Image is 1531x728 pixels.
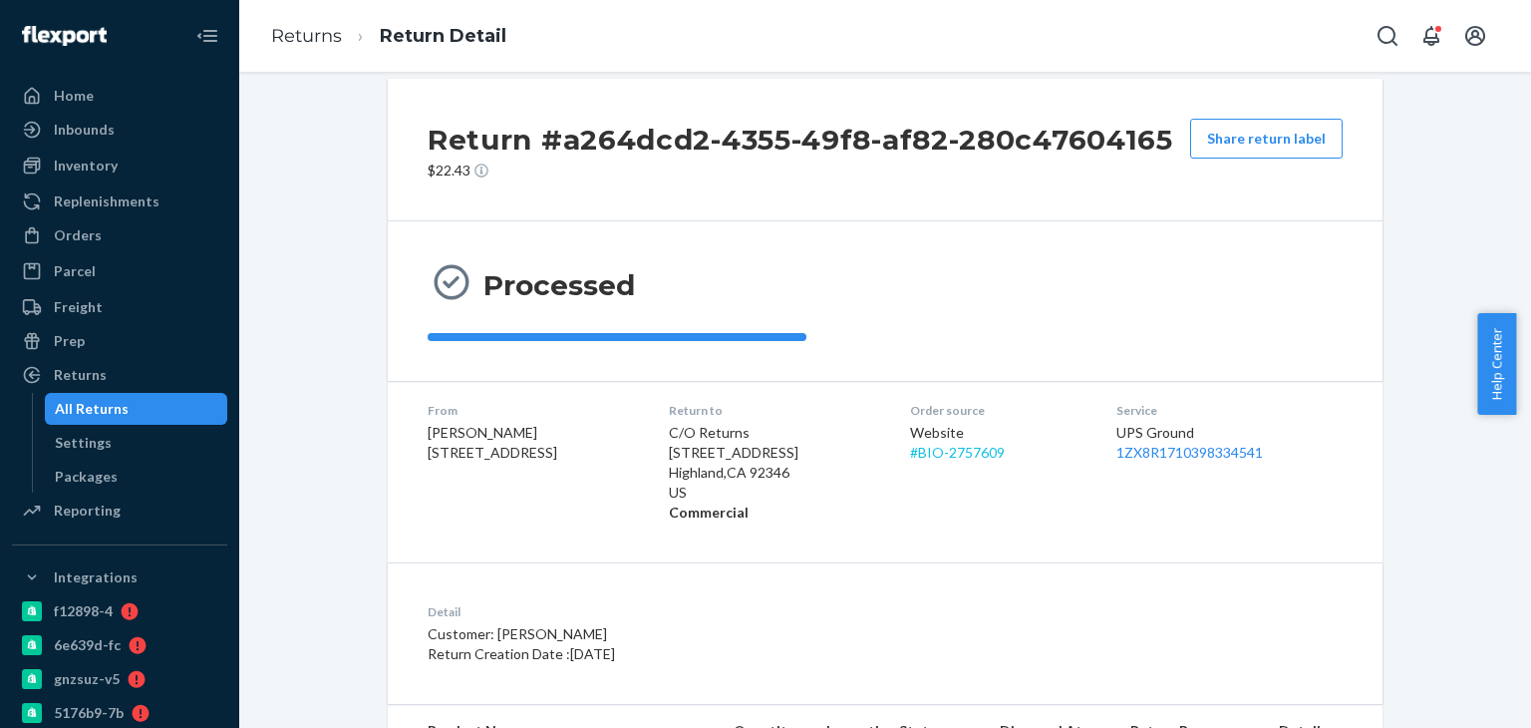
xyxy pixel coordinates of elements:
div: Returns [54,365,107,385]
p: Highland , CA 92346 [669,463,878,483]
a: Replenishments [12,185,227,217]
a: #BIO-2757609 [910,444,1005,461]
div: Settings [55,433,112,453]
button: Open account menu [1455,16,1495,56]
div: Inventory [54,156,118,176]
p: [STREET_ADDRESS] [669,443,878,463]
button: Close Navigation [187,16,227,56]
strong: Commercial [669,504,749,521]
div: Website [910,423,1084,463]
div: Replenishments [54,191,159,211]
div: Prep [54,331,85,351]
p: US [669,483,878,503]
dt: Order source [910,402,1084,419]
a: Prep [12,325,227,357]
p: Customer: [PERSON_NAME] [428,624,979,644]
p: Return Creation Date : [DATE] [428,644,979,664]
div: 6e639d-fc [54,635,121,655]
a: Freight [12,291,227,323]
button: Open Search Box [1368,16,1407,56]
dt: Return to [669,402,878,419]
div: Packages [55,467,118,487]
div: Reporting [54,501,121,521]
button: Integrations [12,561,227,593]
h3: Processed [483,267,635,303]
a: Orders [12,219,227,251]
a: Inbounds [12,114,227,146]
span: UPS Ground [1116,424,1194,441]
dt: From [428,402,637,419]
a: Inventory [12,150,227,182]
div: gnzsuz-v5 [54,669,120,689]
a: Returns [271,25,342,47]
div: Home [54,86,94,106]
div: All Returns [55,399,129,419]
img: Flexport logo [22,26,107,46]
a: Reporting [12,495,227,527]
a: 6e639d-fc [12,629,227,661]
div: Parcel [54,261,96,281]
a: Parcel [12,255,227,287]
dt: Service [1116,402,1343,419]
a: 1ZX8R1710398334541 [1116,444,1263,461]
p: C/O Returns [669,423,878,443]
a: Packages [45,461,228,493]
div: Inbounds [54,120,115,140]
button: Share return label [1190,119,1343,159]
a: All Returns [45,393,228,425]
div: Freight [54,297,103,317]
ol: breadcrumbs [255,7,522,66]
div: Orders [54,225,102,245]
dt: Detail [428,603,979,620]
div: Integrations [54,567,138,587]
a: f12898-4 [12,595,227,627]
span: [PERSON_NAME] [STREET_ADDRESS] [428,424,557,461]
h2: Return #a264dcd2-4355-49f8-af82-280c47604165 [428,119,1173,161]
button: Help Center [1477,313,1516,415]
button: Open notifications [1411,16,1451,56]
p: $22.43 [428,161,1173,181]
a: gnzsuz-v5 [12,663,227,695]
a: Return Detail [380,25,506,47]
a: Home [12,80,227,112]
a: Settings [45,427,228,459]
div: 5176b9-7b [54,703,124,723]
div: f12898-4 [54,601,113,621]
a: Returns [12,359,227,391]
